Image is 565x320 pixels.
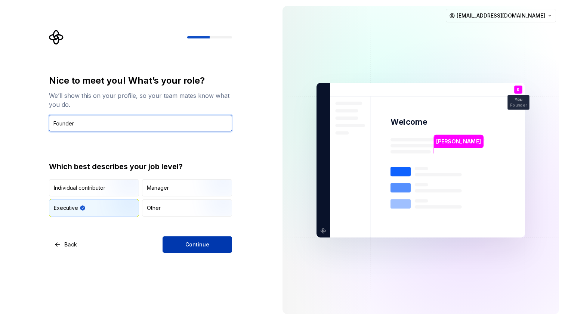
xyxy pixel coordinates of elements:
[185,241,209,248] span: Continue
[64,241,77,248] span: Back
[446,9,556,22] button: [EMAIL_ADDRESS][DOMAIN_NAME]
[515,97,522,102] p: You
[147,204,161,212] div: Other
[390,116,427,127] p: Welcome
[54,204,78,212] div: Executive
[49,30,64,45] svg: Supernova Logo
[517,87,519,91] p: S
[49,115,232,131] input: Job title
[147,184,169,192] div: Manager
[54,184,105,192] div: Individual contributor
[49,236,83,253] button: Back
[49,161,232,172] div: Which best describes your job level?
[510,103,527,107] p: Founder
[49,91,232,109] div: We’ll show this on your profile, so your team mates know what you do.
[163,236,232,253] button: Continue
[436,137,481,145] p: [PERSON_NAME]
[457,12,545,19] span: [EMAIL_ADDRESS][DOMAIN_NAME]
[49,75,232,87] div: Nice to meet you! What’s your role?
